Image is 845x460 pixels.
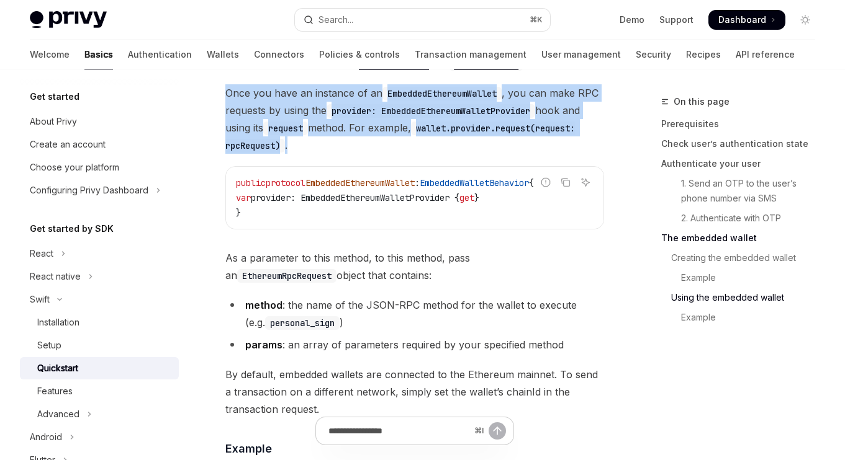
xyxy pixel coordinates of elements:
li: : the name of the JSON-RPC method for the wallet to execute (e.g. ) [225,296,604,331]
a: Using the embedded wallet [661,288,825,307]
div: React native [30,269,81,284]
span: Dashboard [718,14,766,26]
a: Example [661,307,825,327]
div: Installation [37,315,79,330]
a: Create an account [20,133,179,156]
h5: Get started by SDK [30,221,114,236]
a: Support [659,14,694,26]
span: EmbeddedEthereumWallet [305,177,415,188]
a: User management [541,40,621,69]
button: Toggle Swift section [20,288,179,311]
button: Copy the contents from the code block [558,174,574,190]
a: The embedded wallet [661,228,825,248]
a: Demo [620,14,644,26]
span: var [236,192,251,203]
a: Authenticate your user [661,154,825,174]
span: { [529,177,534,188]
button: Toggle dark mode [795,10,815,30]
a: Policies & controls [319,40,400,69]
a: Dashboard [708,10,785,30]
input: Ask a question... [328,417,469,445]
div: Quickstart [37,361,78,376]
strong: method [245,299,282,311]
button: Toggle Android section [20,426,179,448]
code: provider: EmbeddedEthereumWalletProvider [327,104,535,118]
span: protocol [266,177,305,188]
button: Ask AI [577,174,594,190]
div: Android [30,430,62,445]
a: 1. Send an OTP to the user’s phone number via SMS [661,174,825,208]
a: Prerequisites [661,114,825,134]
a: Check user’s authentication state [661,134,825,154]
div: Setup [37,338,61,353]
code: EmbeddedEthereumWallet [382,87,502,100]
span: EmbeddedWalletBehavior [420,177,529,188]
a: 2. Authenticate with OTP [661,208,825,228]
a: Installation [20,311,179,334]
button: Open search [295,9,550,31]
span: On this page [674,94,730,109]
code: EthereumRpcRequest [237,269,337,283]
span: public [236,177,266,188]
div: Configuring Privy Dashboard [30,183,148,198]
a: Authentication [128,40,192,69]
span: As a parameter to this method, to this method, pass an object that contains: [225,249,604,284]
a: Security [636,40,671,69]
a: Creating the embedded wallet [661,248,825,268]
span: } [474,192,479,203]
li: : an array of parameters required by your specified method [225,336,604,353]
div: Search... [319,12,353,27]
div: Features [37,384,73,399]
a: Features [20,380,179,402]
button: Report incorrect code [538,174,554,190]
a: About Privy [20,110,179,133]
button: Toggle Advanced section [20,403,179,425]
div: React [30,246,53,261]
div: Create an account [30,137,106,152]
a: Transaction management [415,40,526,69]
strong: params [245,338,282,351]
span: Once you have an instance of an , you can make RPC requests by using the hook and using its metho... [225,84,604,154]
code: request [263,122,308,135]
span: ⌘ K [530,15,543,25]
code: personal_sign [265,316,340,330]
a: Example [661,268,825,288]
span: : [415,177,420,188]
a: Recipes [686,40,721,69]
span: get [459,192,474,203]
a: Welcome [30,40,70,69]
a: Choose your platform [20,156,179,179]
div: Choose your platform [30,160,119,175]
div: Advanced [37,407,79,422]
a: Wallets [207,40,239,69]
a: API reference [736,40,795,69]
span: By default, embedded wallets are connected to the Ethereum mainnet. To send a transaction on a di... [225,366,604,418]
span: provider: EmbeddedEthereumWalletProvider { [251,192,459,203]
button: Send message [489,422,506,440]
div: Swift [30,292,50,307]
img: light logo [30,11,107,29]
a: Setup [20,334,179,356]
div: About Privy [30,114,77,129]
button: Toggle React native section [20,265,179,288]
h5: Get started [30,89,79,104]
a: Basics [84,40,113,69]
button: Toggle React section [20,242,179,265]
button: Toggle Configuring Privy Dashboard section [20,179,179,201]
a: Connectors [254,40,304,69]
a: personal_sign [449,57,523,69]
a: Quickstart [20,357,179,379]
span: } [236,207,241,218]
